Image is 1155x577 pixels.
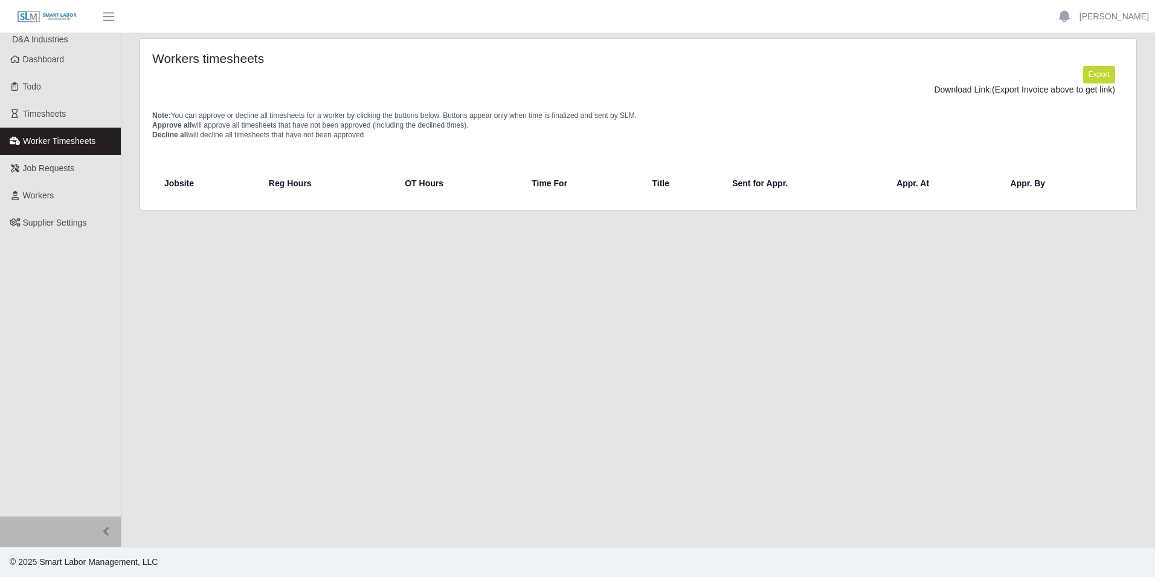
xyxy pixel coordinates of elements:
span: Decline all [152,131,188,139]
span: D&A Industries [12,34,68,44]
th: Jobsite [157,169,259,198]
div: Download Link: [161,83,1115,96]
h4: Workers timesheets [152,51,547,66]
th: Title [642,169,722,198]
th: Reg Hours [259,169,395,198]
span: Worker Timesheets [23,136,95,146]
p: You can approve or decline all timesheets for a worker by clicking the buttons below. Buttons app... [152,111,1124,140]
span: © 2025 Smart Labor Management, LLC [10,557,158,567]
span: (Export Invoice above to get link) [992,85,1115,94]
span: Supplier Settings [23,218,87,227]
th: Appr. By [1001,169,1119,198]
th: Appr. At [887,169,1000,198]
th: OT Hours [395,169,522,198]
span: Note: [152,111,171,120]
button: Export [1083,66,1115,83]
span: Job Requests [23,163,75,173]
span: Timesheets [23,109,66,119]
img: SLM Logo [17,10,77,24]
span: Workers [23,191,54,200]
span: Dashboard [23,54,65,64]
span: Approve all [152,121,191,129]
th: Time For [522,169,642,198]
span: Todo [23,82,41,91]
th: Sent for Appr. [722,169,887,198]
a: [PERSON_NAME] [1079,10,1149,23]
